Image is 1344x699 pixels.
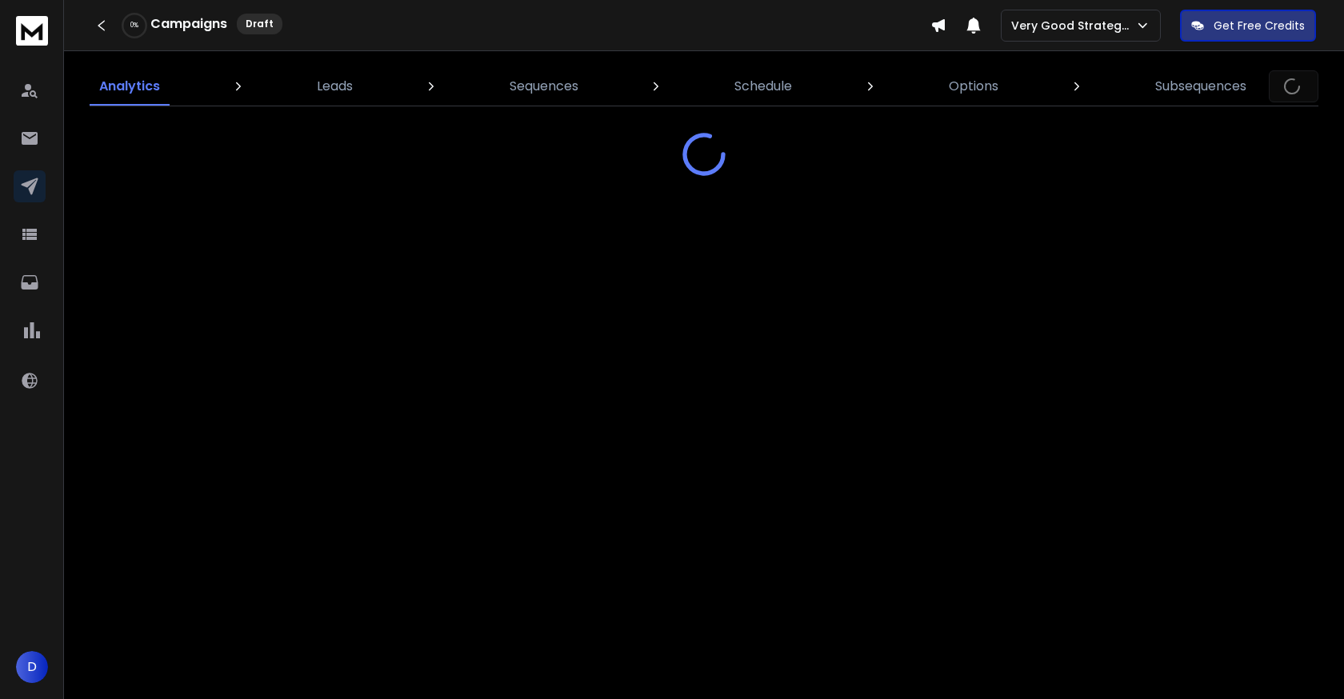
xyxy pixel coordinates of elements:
[1011,18,1135,34] p: Very Good Strategies
[500,67,588,106] a: Sequences
[1155,77,1246,96] p: Subsequences
[307,67,362,106] a: Leads
[99,77,160,96] p: Analytics
[1180,10,1316,42] button: Get Free Credits
[130,21,138,30] p: 0 %
[317,77,353,96] p: Leads
[16,651,48,683] button: D
[150,14,227,34] h1: Campaigns
[1146,67,1256,106] a: Subsequences
[510,77,578,96] p: Sequences
[16,16,48,46] img: logo
[725,67,802,106] a: Schedule
[1214,18,1305,34] p: Get Free Credits
[939,67,1008,106] a: Options
[90,67,170,106] a: Analytics
[237,14,282,34] div: Draft
[949,77,998,96] p: Options
[734,77,792,96] p: Schedule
